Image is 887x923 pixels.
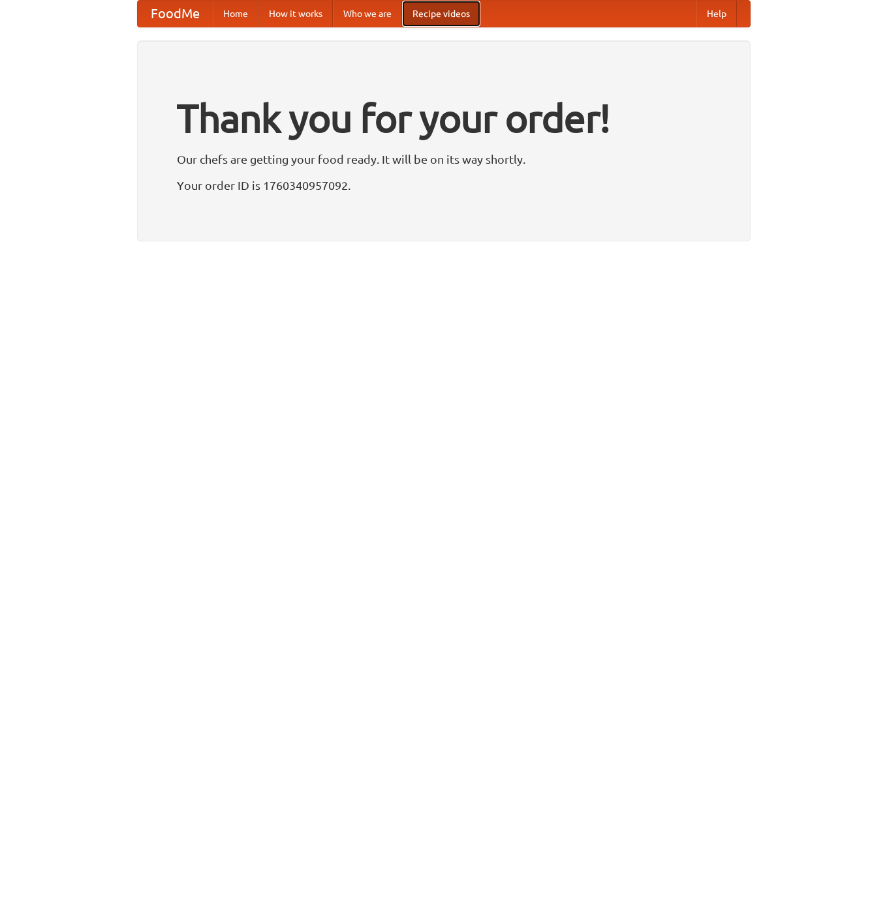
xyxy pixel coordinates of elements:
[138,1,213,27] a: FoodMe
[402,1,480,27] a: Recipe videos
[177,87,711,149] h1: Thank you for your order!
[213,1,258,27] a: Home
[258,1,333,27] a: How it works
[696,1,737,27] a: Help
[177,175,711,195] p: Your order ID is 1760340957092.
[177,149,711,169] p: Our chefs are getting your food ready. It will be on its way shortly.
[333,1,402,27] a: Who we are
